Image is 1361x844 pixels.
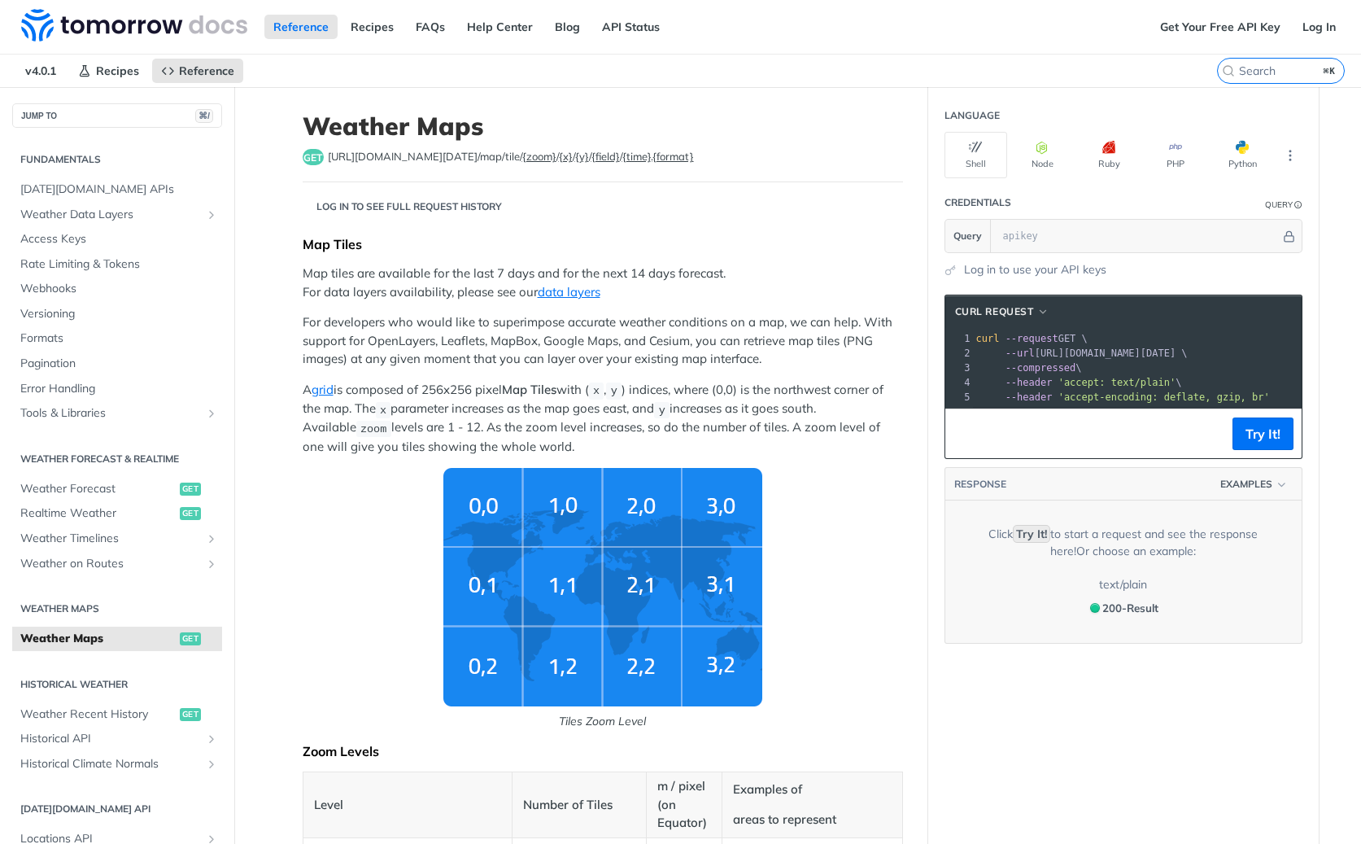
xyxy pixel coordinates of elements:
[12,227,222,251] a: Access Keys
[591,150,620,163] label: {field}
[1278,143,1302,168] button: More Languages
[953,422,976,446] button: Copy to clipboard
[12,401,222,426] a: Tools & LibrariesShow subpages for Tools & Libraries
[1215,476,1293,492] button: Examples
[1320,63,1340,79] kbd: ⌘K
[96,63,139,78] span: Recipes
[945,361,973,375] div: 3
[20,556,201,572] span: Weather on Routes
[593,385,600,397] span: x
[733,811,891,829] p: areas to represent
[303,468,903,730] span: Tiles Zoom Level
[407,15,454,39] a: FAQs
[945,331,973,346] div: 1
[976,333,1000,344] span: curl
[180,483,201,496] span: get
[1005,377,1053,388] span: --header
[20,405,201,422] span: Tools & Libraries
[659,404,665,416] span: y
[12,477,222,501] a: Weather Forecastget
[1265,199,1293,211] div: Query
[1011,132,1074,178] button: Node
[205,532,218,545] button: Show subpages for Weather Timelines
[12,252,222,277] a: Rate Limiting & Tokens
[179,63,234,78] span: Reference
[1078,132,1141,178] button: Ruby
[945,346,973,361] div: 2
[12,452,222,466] h2: Weather Forecast & realtime
[12,501,222,526] a: Realtime Weatherget
[20,231,218,247] span: Access Keys
[1005,391,1053,403] span: --header
[12,277,222,301] a: Webhooks
[546,15,589,39] a: Blog
[20,207,201,223] span: Weather Data Layers
[303,713,903,730] p: Tiles Zoom Level
[944,108,1000,123] div: Language
[12,103,222,128] button: JUMP TO⌘/
[380,404,386,416] span: x
[1151,15,1289,39] a: Get Your Free API Key
[1211,132,1274,178] button: Python
[12,627,222,651] a: Weather Mapsget
[69,59,148,83] a: Recipes
[944,132,1007,178] button: Shell
[1099,576,1147,593] div: text/plain
[593,15,669,39] a: API Status
[328,149,694,165] span: https://api.tomorrow.io/v4/map/tile/{zoom}/{x}/{y}/{field}/{time}.{format}
[976,377,1182,388] span: \
[1265,199,1302,211] div: QueryInformation
[559,150,573,163] label: {x}
[205,208,218,221] button: Show subpages for Weather Data Layers
[502,382,556,397] strong: Map Tiles
[1280,228,1298,244] button: Hide
[1058,377,1176,388] span: 'accept: text/plain'
[195,109,213,123] span: ⌘/
[20,256,218,273] span: Rate Limiting & Tokens
[1232,418,1293,450] button: Try It!
[622,150,651,163] label: {time}
[611,385,617,397] span: y
[12,352,222,376] a: Pagination
[1005,333,1058,344] span: --request
[575,150,589,163] label: {y}
[12,552,222,576] a: Weather on RoutesShow subpages for Weather on Routes
[20,330,218,347] span: Formats
[303,236,903,252] div: Map Tiles
[945,220,991,252] button: Query
[20,356,218,372] span: Pagination
[12,152,222,167] h2: Fundamentals
[523,796,635,815] p: Number of Tiles
[1220,477,1272,492] span: Examples
[20,281,218,297] span: Webhooks
[1005,348,1035,359] span: --url
[976,333,1088,344] span: GET \
[443,468,762,706] img: weather-grid-map.png
[1145,132,1207,178] button: PHP
[342,15,403,39] a: Recipes
[303,149,324,165] span: get
[995,220,1280,252] input: apikey
[205,558,218,571] button: Show subpages for Weather on Routes
[945,375,973,390] div: 4
[16,59,65,83] span: v4.0.1
[303,381,903,456] p: A is composed of 256x256 pixel with ( , ) indices, where (0,0) is the northwest corner of the map...
[1294,201,1302,209] i: Information
[12,177,222,202] a: [DATE][DOMAIN_NAME] APIs
[949,304,1055,320] button: cURL Request
[1293,15,1345,39] a: Log In
[12,527,222,551] a: Weather TimelinesShow subpages for Weather Timelines
[20,731,201,747] span: Historical API
[1102,601,1158,614] span: 200 - Result
[205,732,218,746] button: Show subpages for Historical API
[976,348,1188,359] span: [URL][DOMAIN_NAME][DATE] \
[12,677,222,692] h2: Historical Weather
[733,781,891,799] p: Examples of
[360,422,386,435] span: zoom
[20,531,201,547] span: Weather Timelines
[945,390,973,405] div: 5
[538,284,600,300] a: data layers
[1082,597,1164,619] button: 200200-Result
[955,304,1034,319] span: cURL Request
[20,481,176,497] span: Weather Forecast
